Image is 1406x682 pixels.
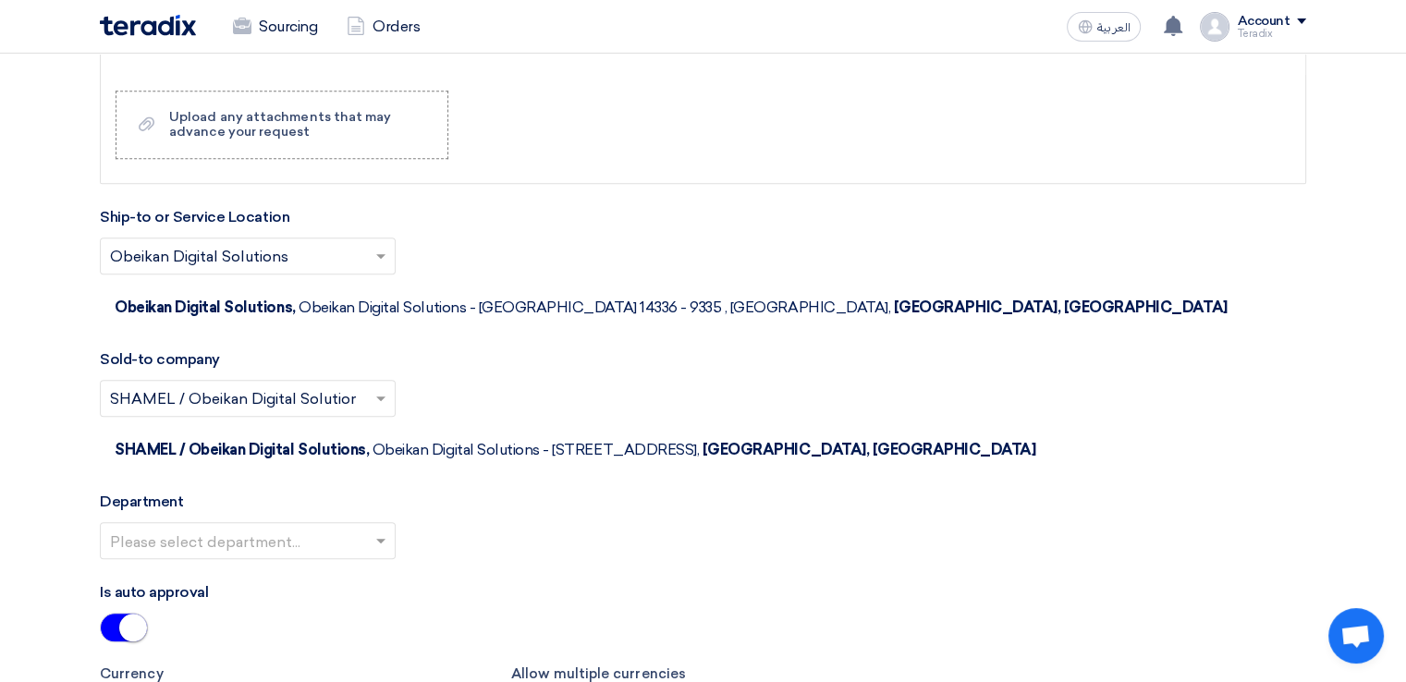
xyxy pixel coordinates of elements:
[100,348,220,371] label: Sold-to company
[169,110,429,140] div: Upload any attachments that may advance your request
[894,298,1228,316] span: [GEOGRAPHIC_DATA], [GEOGRAPHIC_DATA]
[218,6,332,47] a: Sourcing
[100,491,183,513] label: Department
[1328,608,1384,664] a: Open chat
[1237,29,1306,39] div: Teradix
[1200,12,1229,42] img: profile_test.png
[1237,14,1290,30] div: Account
[100,15,196,36] img: Teradix logo
[100,581,208,603] label: Is auto approval
[299,298,890,316] span: Obeikan Digital Solutions - [GEOGRAPHIC_DATA] 14336 - 9335 , [GEOGRAPHIC_DATA],
[115,298,296,316] span: Obeikan Digital Solutions,
[332,6,434,47] a: Orders
[703,441,1036,458] span: [GEOGRAPHIC_DATA], [GEOGRAPHIC_DATA]
[1067,12,1141,42] button: العربية
[115,441,369,458] span: SHAMEL / Obeikan Digital Solutions,
[100,206,289,228] label: Ship-to or Service Location
[1096,21,1130,34] span: العربية
[373,441,699,458] span: Obeikan Digital Solutions - [STREET_ADDRESS],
